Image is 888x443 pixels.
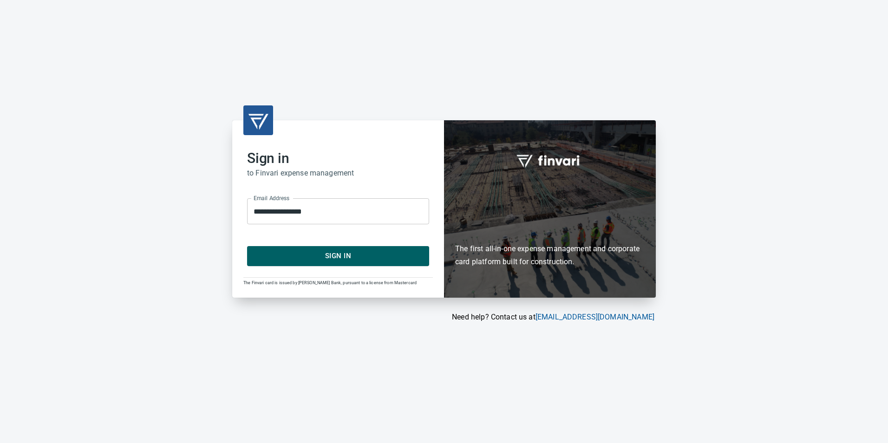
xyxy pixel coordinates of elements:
span: The Finvari card is issued by [PERSON_NAME] Bank, pursuant to a license from Mastercard [243,280,417,285]
h2: Sign in [247,150,429,167]
a: [EMAIL_ADDRESS][DOMAIN_NAME] [535,313,654,321]
img: fullword_logo_white.png [515,150,585,171]
button: Sign In [247,246,429,266]
h6: to Finvari expense management [247,167,429,180]
img: transparent_logo.png [247,109,269,131]
h6: The first all-in-one expense management and corporate card platform built for construction. [455,189,645,268]
span: Sign In [257,250,419,262]
div: Finvari [444,120,656,297]
p: Need help? Contact us at [232,312,654,323]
